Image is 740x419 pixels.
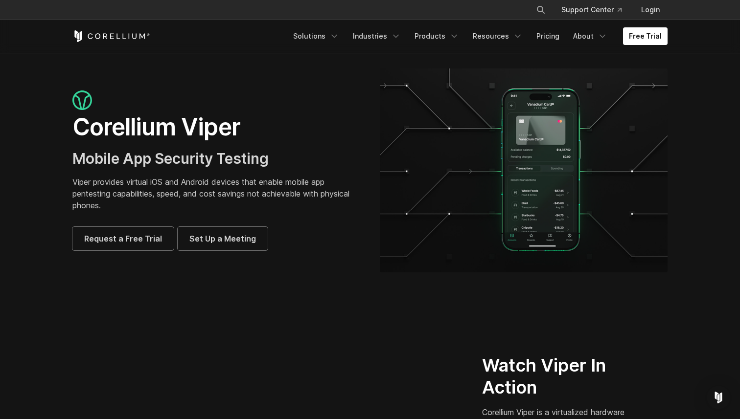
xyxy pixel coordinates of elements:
[380,68,668,272] img: viper_hero
[707,386,730,409] div: Open Intercom Messenger
[72,176,360,211] p: Viper provides virtual iOS and Android devices that enable mobile app pentesting capabilities, sp...
[189,233,256,244] span: Set Up a Meeting
[467,27,529,45] a: Resources
[72,112,360,142] h1: Corellium Viper
[482,354,630,398] h2: Watch Viper In Action
[524,1,668,19] div: Navigation Menu
[633,1,668,19] a: Login
[567,27,613,45] a: About
[347,27,407,45] a: Industries
[287,27,668,45] div: Navigation Menu
[531,27,565,45] a: Pricing
[554,1,629,19] a: Support Center
[72,227,174,250] a: Request a Free Trial
[72,150,269,167] span: Mobile App Security Testing
[84,233,162,244] span: Request a Free Trial
[532,1,550,19] button: Search
[72,90,92,110] img: viper_icon_large
[409,27,465,45] a: Products
[178,227,268,250] a: Set Up a Meeting
[72,30,150,42] a: Corellium Home
[287,27,345,45] a: Solutions
[623,27,668,45] a: Free Trial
